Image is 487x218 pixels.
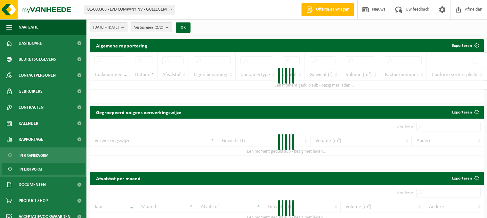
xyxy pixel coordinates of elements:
a: Exporteren [447,172,483,185]
a: Exporteren [447,106,483,119]
button: [DATE] - [DATE] [90,22,127,32]
button: Exporteren [447,39,483,52]
span: Kalender [19,115,38,131]
span: 01-000368 - LVD COMPANY NV - GULLEGEM [85,5,175,14]
span: In lijstvorm [20,163,42,175]
count: (2/2) [155,25,163,29]
span: In grafiekvorm [20,149,48,162]
button: Vestigingen(2/2) [131,22,172,32]
a: In lijstvorm [2,163,85,175]
button: OK [176,22,191,33]
span: Bedrijfsgegevens [19,51,56,67]
h2: Gegroepeerd volgens verwerkingswijze [90,106,188,118]
span: Documenten [19,177,46,193]
span: Dashboard [19,35,43,51]
span: Product Shop [19,193,48,209]
span: Rapportage [19,131,43,147]
span: Vestigingen [134,23,163,32]
span: Contactpersonen [19,67,56,83]
span: Gebruikers [19,83,43,99]
h2: Algemene rapportering [90,39,154,52]
span: Offerte aanvragen [314,6,351,13]
span: 01-000368 - LVD COMPANY NV - GULLEGEM [85,5,175,14]
span: Navigatie [19,19,38,35]
span: Contracten [19,99,44,115]
h2: Afvalstof per maand [90,172,147,184]
a: In grafiekvorm [2,149,85,161]
a: Offerte aanvragen [301,3,354,16]
span: [DATE] - [DATE] [93,23,119,32]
